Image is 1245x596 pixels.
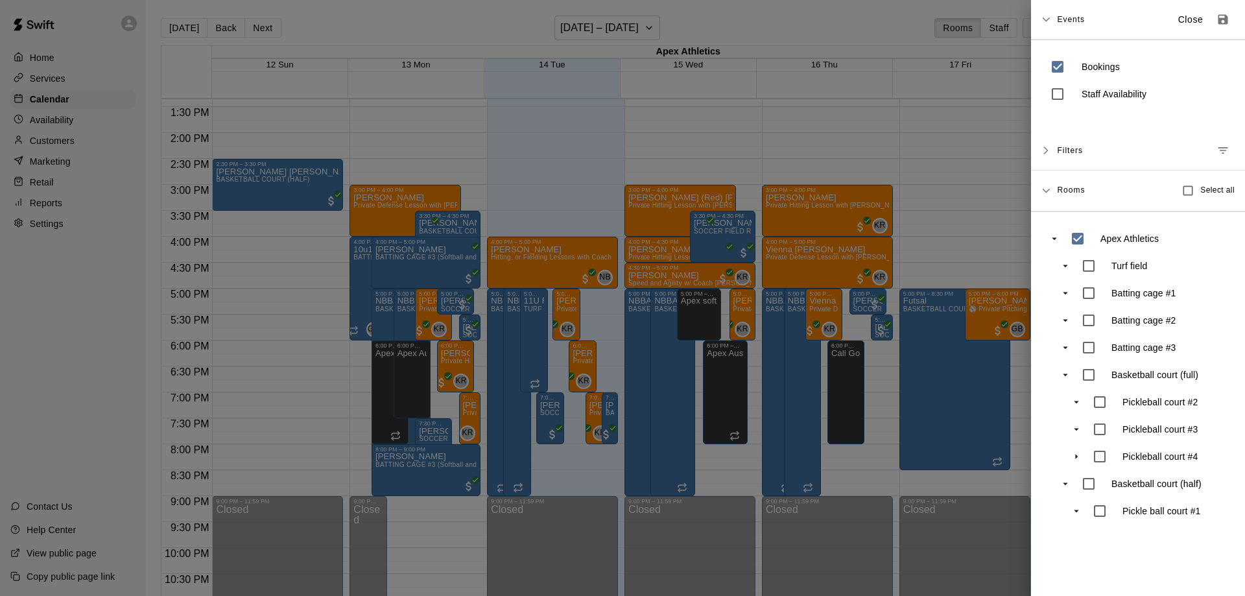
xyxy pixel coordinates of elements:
[1057,8,1085,31] span: Events
[1082,60,1120,73] p: Bookings
[1178,13,1203,27] p: Close
[1044,225,1232,525] ul: swift facility view
[1031,131,1245,171] div: FiltersManage filters
[1122,423,1198,436] p: Pickleball court #3
[1211,8,1235,31] button: Save as default view
[1200,184,1235,197] span: Select all
[1057,184,1085,195] span: Rooms
[1111,477,1202,490] p: Basketball court (half)
[1170,9,1211,30] button: Close sidebar
[1111,259,1147,272] p: Turf field
[1122,396,1198,409] p: Pickleball court #2
[1111,341,1176,354] p: Batting cage #3
[1100,232,1159,245] p: Apex Athletics
[1122,450,1198,463] p: Pickleball court #4
[1111,314,1176,327] p: Batting cage #2
[1031,171,1245,211] div: RoomsSelect all
[1122,505,1201,518] p: Pickle ball court #1
[1111,368,1198,381] p: Basketball court (full)
[1082,88,1146,101] p: Staff Availability
[1211,139,1235,162] button: Manage filters
[1111,287,1176,300] p: Batting cage #1
[1057,139,1083,162] span: Filters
